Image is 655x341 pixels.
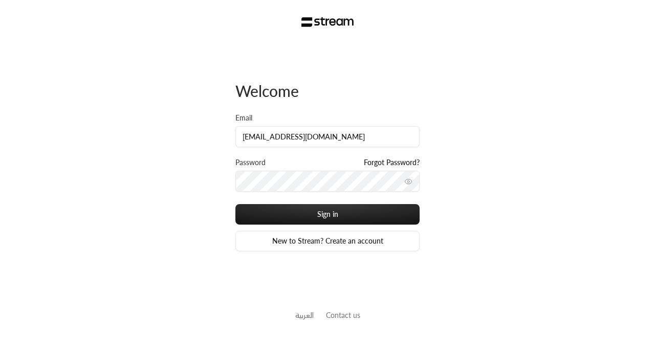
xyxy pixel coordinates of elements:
[235,231,420,251] a: New to Stream? Create an account
[326,311,360,319] a: Contact us
[326,310,360,320] button: Contact us
[301,17,354,27] img: Stream Logo
[295,306,314,325] a: العربية
[400,173,417,190] button: toggle password visibility
[235,113,252,123] label: Email
[235,157,266,168] label: Password
[235,82,299,100] span: Welcome
[235,204,420,225] button: Sign in
[364,157,420,168] a: Forgot Password?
